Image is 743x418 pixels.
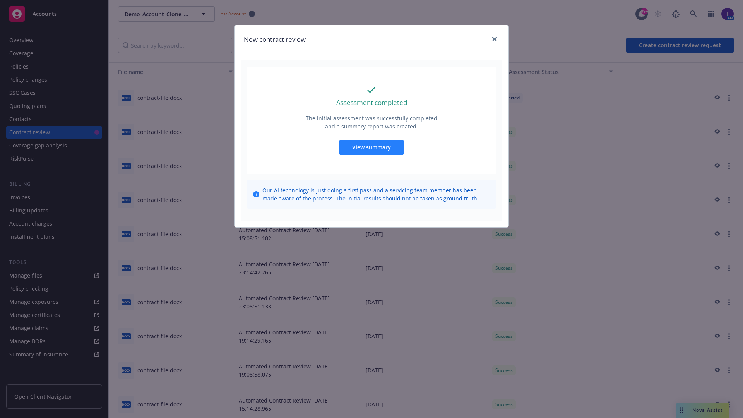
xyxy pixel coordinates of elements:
p: Assessment completed [336,98,407,108]
a: close [490,34,499,44]
p: The initial assessment was successfully completed and a summary report was created. [305,114,438,130]
span: Our AI technology is just doing a first pass and a servicing team member has been made aware of t... [262,186,490,202]
h1: New contract review [244,34,306,45]
span: View summary [352,144,391,151]
button: View summary [339,140,404,155]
